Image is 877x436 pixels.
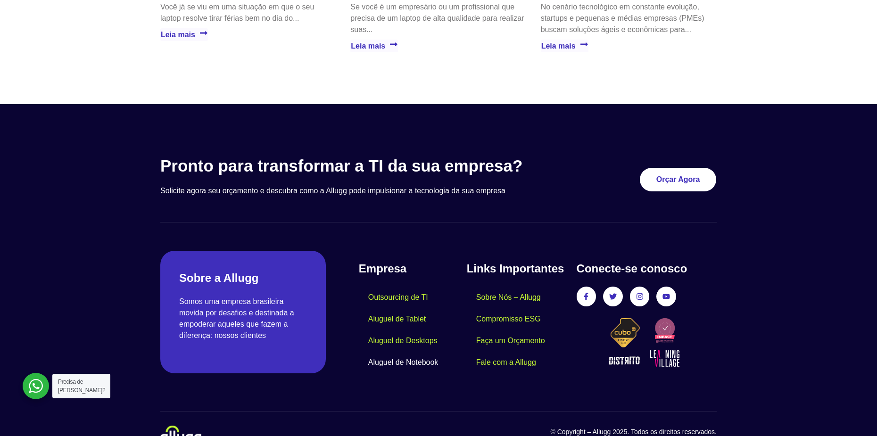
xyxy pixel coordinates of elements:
p: Solicite agora seu orçamento e descubra como a Allugg pode impulsionar a tecnologia da sua empresa [160,185,566,197]
a: Aluguel de Tablet [359,308,435,330]
p: No cenário tecnológico em constante evolução, startups e pequenas e médias empresas (PMEs) buscam... [541,1,717,35]
nav: Menu [467,287,567,373]
a: Sobre Nós – Allugg [467,287,550,308]
p: Se você é um empresário ou um profissional que precisa de um laptop de alta qualidade para realiz... [350,1,526,35]
h4: Empresa [359,260,467,277]
h4: Conecte-se conosco [577,260,717,277]
a: Leia mais [541,40,588,52]
a: Aluguel de Desktops [359,330,447,352]
a: Outsourcing de TI [359,287,438,308]
nav: Menu [359,287,467,373]
span: Orçar Agora [656,176,700,183]
span: Precisa de [PERSON_NAME]? [58,378,105,394]
p: Somos uma empresa brasileira movida por desafios e destinada a empoderar aqueles que fazem a dife... [179,296,307,341]
a: Leia mais [350,40,398,52]
a: Compromisso ESG [467,308,550,330]
div: Widget de chat [707,315,877,436]
a: Leia mais [160,28,208,41]
h4: Links Importantes [467,260,567,277]
a: Aluguel de Notebook [359,352,448,373]
a: Faça um Orçamento [467,330,554,352]
iframe: Chat Widget [707,315,877,436]
h2: Sobre a Allugg [179,270,307,287]
h3: Pronto para transformar a TI da sua empresa? [160,156,566,176]
a: Fale com a Allugg [467,352,546,373]
p: Você já se viu em uma situação em que o seu laptop resolve tirar férias bem no dia do... [160,1,336,24]
a: Orçar Agora [640,168,717,191]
